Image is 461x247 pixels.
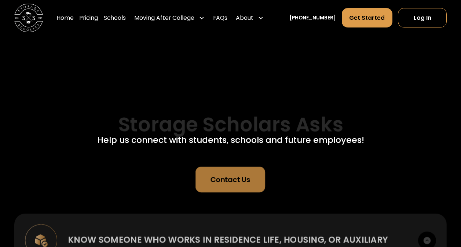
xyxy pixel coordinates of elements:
[79,8,98,28] a: Pricing
[211,174,251,185] div: Contact Us
[233,8,267,28] div: About
[118,114,343,135] h1: Storage Scholars Asks
[97,133,364,146] div: Help us connect with students, schools and future employees!
[398,8,447,27] a: Log In
[342,8,392,27] a: Get Started
[14,4,43,32] img: Storage Scholars main logo
[131,8,207,28] div: Moving After College
[289,14,336,22] a: [PHONE_NUMBER]
[236,14,253,22] div: About
[104,8,126,28] a: Schools
[56,8,74,28] a: Home
[213,8,227,28] a: FAQs
[14,4,43,32] a: home
[134,14,194,22] div: Moving After College
[195,166,265,192] a: Contact Us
